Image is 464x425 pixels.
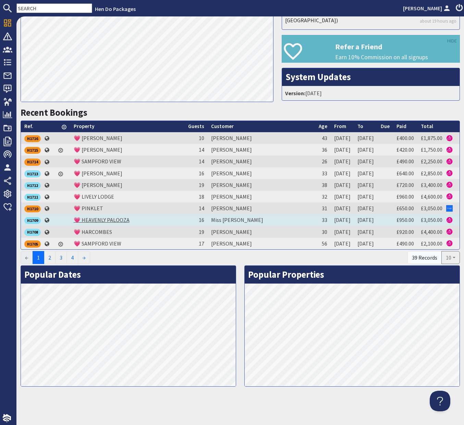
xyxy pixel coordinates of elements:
a: Age [319,123,327,129]
img: staytech_i_w-64f4e8e9ee0a9c174fd5317b4b171b261742d2d393467e5bdba4413f4f884c10.svg [3,414,11,422]
span: 19 [199,228,204,235]
td: [DATE] [354,179,377,191]
td: 38 [315,179,331,191]
a: → [78,251,90,264]
a: 💗 PINKLET [74,205,103,212]
td: [DATE] [354,202,377,214]
a: 💗 HEAVENLY PALOOZA [74,216,130,223]
td: [DATE] [331,226,354,237]
span: 16 [199,216,204,223]
a: Total [421,123,433,129]
a: £640.00 [396,170,414,177]
td: [PERSON_NAME] [208,179,315,191]
td: 56 [315,238,331,249]
td: [DATE] [331,155,354,167]
a: H1705 [24,240,41,247]
a: H1714 [24,158,41,165]
a: Customer [211,123,234,129]
a: 💗 [PERSON_NAME] [74,135,122,141]
li: updated a floorplan at [284,7,458,28]
td: [DATE] [354,132,377,144]
td: [DATE] [331,132,354,144]
td: [DATE] [354,238,377,249]
img: Referer: Hen Do Packages [446,217,453,223]
a: 💗 SAMPFORD VIEW [74,158,121,165]
td: [DATE] [354,167,377,179]
div: H1711 [24,194,41,201]
a: HIDE [447,37,457,45]
th: Due [377,121,393,132]
td: 36 [315,144,331,155]
td: [DATE] [331,214,354,226]
td: 33 [315,214,331,226]
h3: Refer a Friend [335,42,460,51]
span: 14 [199,146,204,153]
span: 14 [199,158,204,165]
td: 30 [315,226,331,237]
a: Refer a Friend Earn 10% Commission on all signups [282,35,460,63]
a: H1710 [24,205,41,212]
td: [PERSON_NAME] [208,144,315,155]
div: H1713 [24,170,41,177]
a: 3 [55,251,67,264]
div: 39 Records [407,251,442,264]
a: £2,100.00 [421,240,442,247]
iframe: Toggle Customer Support [430,391,450,411]
img: Referer: Hen Do Packages [446,147,453,153]
td: 32 [315,191,331,202]
td: [PERSON_NAME] [208,226,315,237]
a: H1712 [24,182,41,188]
a: £3,050.00 [421,216,442,223]
td: [DATE] [354,226,377,237]
a: H1715 [24,146,41,153]
td: 31 [315,202,331,214]
a: 💗 [PERSON_NAME] [74,170,122,177]
h2: Popular Properties [245,266,460,284]
a: Guests [188,123,204,129]
a: £490.00 [396,240,414,247]
a: System Updates [285,71,351,83]
a: £950.00 [396,216,414,223]
a: £3,050.00 [421,205,442,212]
a: H1708 [24,228,41,235]
a: 💗 LIVELY LODGE [74,193,114,200]
td: [DATE] [331,167,354,179]
a: £720.00 [396,182,414,188]
td: [DATE] [331,179,354,191]
input: SEARCH [16,3,92,13]
img: Referer: Hen Do Packages [446,170,453,176]
a: 2 [44,251,56,264]
td: [PERSON_NAME] [208,167,315,179]
a: 💗 [PERSON_NAME] [74,146,122,153]
td: [DATE] [331,191,354,202]
div: H1716 [24,135,41,142]
img: Referer: Hen Do Packages [446,158,453,165]
a: £3,400.00 [421,182,442,188]
a: £490.00 [396,158,414,165]
a: Ref. [24,123,33,129]
a: £920.00 [396,228,414,235]
td: [DATE] [331,238,354,249]
span: 1 [33,251,44,264]
a: Paid [396,123,406,129]
a: Recent Bookings [21,107,87,118]
a: £2,850.00 [421,170,442,177]
div: H1715 [24,147,41,154]
a: 💗 SAMPFORD VIEW [74,240,121,247]
a: about 19 hours ago [420,18,456,24]
div: H1714 [24,159,41,165]
td: 26 [315,155,331,167]
a: £420.00 [396,146,414,153]
a: £400.00 [396,135,414,141]
a: [PERSON_NAME] [403,4,452,12]
a: From [334,123,346,129]
a: £1,875.00 [421,135,442,141]
div: H1712 [24,182,41,189]
a: Hen Do Packages [95,5,136,12]
a: £1,750.00 [421,146,442,153]
p: Earn 10% Commission on all signups [335,53,460,62]
a: £4,600.00 [421,193,442,200]
a: 4 [66,251,78,264]
span: 17 [199,240,204,247]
